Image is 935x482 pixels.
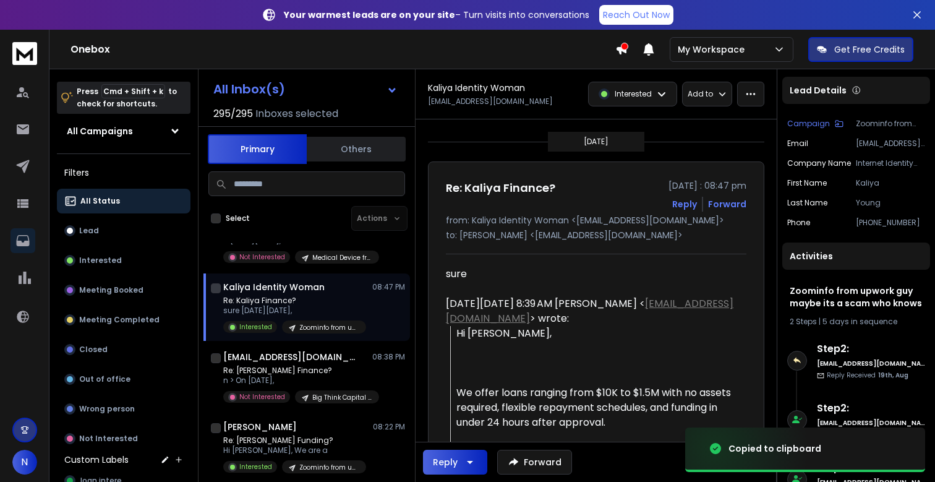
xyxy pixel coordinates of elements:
[67,125,133,137] h1: All Campaigns
[223,351,359,363] h1: [EMAIL_ADDRESS][DOMAIN_NAME]
[239,252,285,262] p: Not Interested
[208,134,307,164] button: Primary
[433,456,458,468] div: Reply
[446,296,733,325] a: [EMAIL_ADDRESS][DOMAIN_NAME]
[226,213,250,223] label: Select
[678,43,749,56] p: My Workspace
[856,139,925,148] p: [EMAIL_ADDRESS][DOMAIN_NAME]
[255,106,338,121] h3: Inboxes selected
[817,401,925,416] h6: Step 2 :
[57,164,190,181] h3: Filters
[787,119,843,129] button: Campaign
[312,253,372,262] p: Medical Device from Twitter Giveaway
[57,308,190,332] button: Meeting Completed
[79,345,108,355] p: Closed
[57,218,190,243] button: Lead
[307,136,406,163] button: Others
[12,450,37,475] button: N
[428,97,553,106] p: [EMAIL_ADDRESS][DOMAIN_NAME]
[790,317,923,327] div: |
[817,342,925,356] h6: Step 2 :
[668,179,746,192] p: [DATE] : 08:47 pm
[213,83,285,95] h1: All Inbox(s)
[79,374,130,384] p: Out of office
[57,397,190,421] button: Wrong person
[239,322,272,332] p: Interested
[284,9,455,21] strong: Your warmest leads are on your site
[423,450,487,475] button: Reply
[70,42,615,57] h1: Onebox
[446,214,746,226] p: from: Kaliya Identity Woman <[EMAIL_ADDRESS][DOMAIN_NAME]>
[827,371,908,380] p: Reply Received
[12,42,37,65] img: logo
[312,393,372,402] p: Big Think Capital - LOC
[79,285,143,295] p: Meeting Booked
[223,421,297,433] h1: [PERSON_NAME]
[223,445,366,455] p: Hi [PERSON_NAME], We are a
[79,226,99,236] p: Lead
[497,450,572,475] button: Forward
[223,366,372,376] p: Re: [PERSON_NAME] Finance?
[603,9,670,21] p: Reach Out Now
[856,178,925,188] p: Kaliya
[284,9,589,21] p: – Turn visits into conversations
[223,376,372,385] p: n > On [DATE],
[787,139,808,148] p: Email
[688,89,713,99] p: Add to
[856,158,925,168] p: Internet Identity Workshop
[57,337,190,362] button: Closed
[728,442,821,455] div: Copied to clipboard
[856,198,925,208] p: Young
[223,281,325,293] h1: Kaliya Identity Woman
[834,43,905,56] p: Get Free Credits
[856,119,925,129] p: Zoominfo from upwork guy maybe its a scam who knows
[203,77,408,101] button: All Inbox(s)
[584,137,608,147] p: [DATE]
[79,315,160,325] p: Meeting Completed
[672,198,697,210] button: Reply
[101,84,165,98] span: Cmd + Shift + k
[57,367,190,392] button: Out of office
[615,89,652,99] p: Interested
[787,178,827,188] p: First Name
[299,463,359,472] p: Zoominfo from upwork guy maybe its a scam who knows
[790,285,923,309] h1: Zoominfo from upwork guy maybe its a scam who knows
[223,436,366,445] p: Re: [PERSON_NAME] Funding?
[822,316,897,327] span: 5 days in sequence
[782,243,930,270] div: Activities
[446,229,746,241] p: to: [PERSON_NAME] <[EMAIL_ADDRESS][DOMAIN_NAME]>
[57,426,190,451] button: Not Interested
[57,248,190,273] button: Interested
[446,296,736,326] div: [DATE][DATE] 8:39 AM [PERSON_NAME] < > wrote:
[80,196,120,206] p: All Status
[446,267,736,282] div: sure
[77,85,177,110] p: Press to check for shortcuts.
[373,422,405,432] p: 08:22 PM
[79,404,135,414] p: Wrong person
[878,371,908,380] span: 19th, Aug
[64,454,129,466] h3: Custom Labels
[790,316,817,327] span: 2 Steps
[599,5,673,25] a: Reach Out Now
[299,323,359,332] p: Zoominfo from upwork guy maybe its a scam who knows
[372,352,405,362] p: 08:38 PM
[57,119,190,144] button: All Campaigns
[223,296,366,306] p: Re: Kaliya Finance?
[787,158,851,168] p: Company Name
[79,256,122,265] p: Interested
[808,37,913,62] button: Get Free Credits
[57,189,190,213] button: All Status
[817,359,925,368] h6: [EMAIL_ADDRESS][DOMAIN_NAME]
[372,282,405,292] p: 08:47 PM
[787,218,810,228] p: Phone
[446,179,555,197] h1: Re: Kaliya Finance?
[708,198,746,210] div: Forward
[239,462,272,471] p: Interested
[790,84,847,97] p: Lead Details
[223,306,366,316] p: sure [DATE][DATE],
[79,434,138,444] p: Not Interested
[213,106,253,121] span: 295 / 295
